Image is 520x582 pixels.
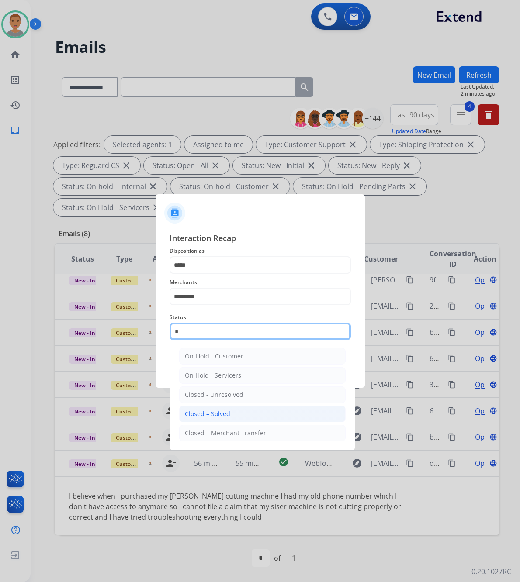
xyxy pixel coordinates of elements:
div: On-Hold - Customer [185,352,243,361]
span: Interaction Recap [170,232,351,246]
p: 0.20.1027RC [471,566,511,577]
span: Merchants [170,277,351,288]
span: Disposition as [170,246,351,256]
span: Status [170,312,351,323]
div: On Hold - Servicers [185,371,241,380]
img: contactIcon [164,203,185,224]
div: Closed - Unresolved [185,390,243,399]
div: Closed – Merchant Transfer [185,429,266,437]
div: Closed – Solved [185,410,230,418]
